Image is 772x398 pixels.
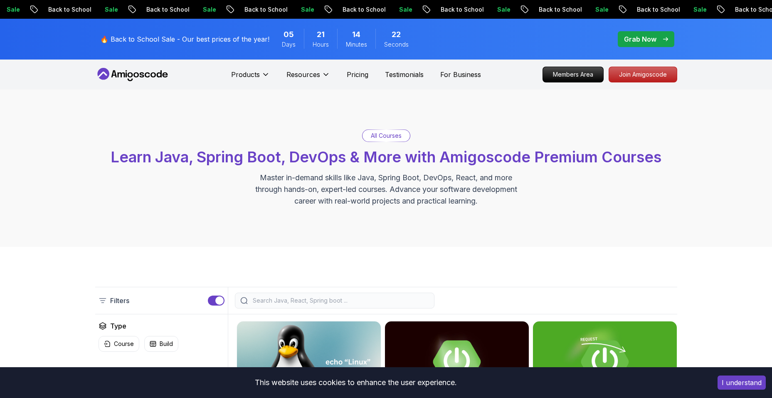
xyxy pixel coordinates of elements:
a: Join Amigoscode [609,67,677,82]
p: Sale [392,5,419,14]
button: Resources [286,70,330,86]
button: Course [99,336,139,352]
p: Back to School [532,5,589,14]
a: Pricing [347,70,368,80]
span: 22 Seconds [392,29,401,40]
p: Back to School [238,5,294,14]
span: Minutes [346,40,367,49]
p: Sale [196,5,223,14]
div: This website uses cookies to enhance the user experience. [6,373,705,392]
span: 5 Days [284,29,294,40]
span: Hours [313,40,329,49]
a: Members Area [543,67,604,82]
span: Days [282,40,296,49]
p: Back to School [42,5,98,14]
p: Back to School [140,5,196,14]
button: Build [144,336,178,352]
p: Filters [110,296,129,306]
p: Sale [589,5,615,14]
p: 🔥 Back to School Sale - Our best prices of the year! [100,34,269,44]
p: All Courses [371,132,402,140]
span: 14 Minutes [352,29,360,40]
p: Back to School [630,5,687,14]
p: Sale [98,5,125,14]
h2: Type [110,321,126,331]
p: Products [231,70,260,80]
p: Sale [491,5,517,14]
p: Join Amigoscode [609,67,677,82]
p: Resources [286,70,320,80]
p: Back to School [434,5,491,14]
p: Sale [294,5,321,14]
p: Course [114,340,134,348]
a: For Business [440,70,481,80]
button: Products [231,70,270,86]
input: Search Java, React, Spring boot ... [251,296,429,305]
p: Build [160,340,173,348]
span: Learn Java, Spring Boot, DevOps & More with Amigoscode Premium Courses [111,148,661,166]
p: Sale [687,5,713,14]
p: Master in-demand skills like Java, Spring Boot, DevOps, React, and more through hands-on, expert-... [247,172,526,207]
a: Testimonials [385,70,424,80]
span: 21 Hours [317,29,325,40]
p: Grab Now [624,34,656,44]
button: Accept cookies [718,376,766,390]
span: Seconds [384,40,409,49]
p: Back to School [336,5,392,14]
